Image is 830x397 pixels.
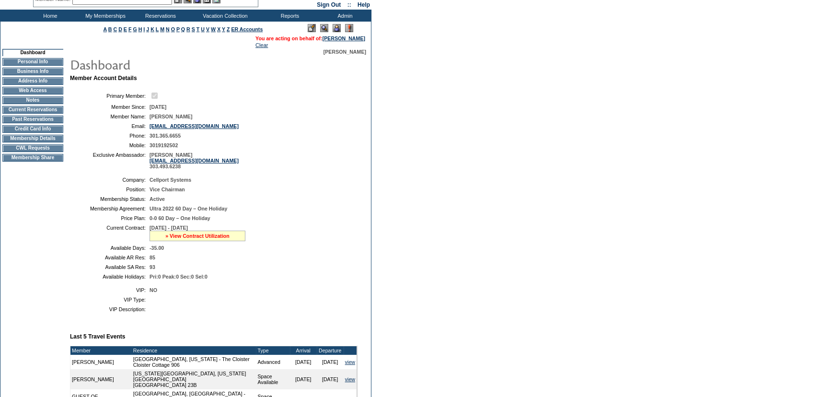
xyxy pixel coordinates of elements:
a: Q [181,26,185,32]
a: F [128,26,132,32]
a: S [192,26,195,32]
a: J [146,26,149,32]
td: Price Plan: [74,215,146,221]
td: Position: [74,187,146,192]
td: Member Since: [74,104,146,110]
a: [EMAIL_ADDRESS][DOMAIN_NAME] [150,158,239,163]
td: Admin [316,10,371,22]
td: Advanced [256,355,289,369]
a: L [156,26,159,32]
span: [DATE] [150,104,166,110]
td: Membership Agreement: [74,206,146,211]
a: T [196,26,200,32]
a: X [217,26,220,32]
a: G [133,26,137,32]
span: [DATE] - [DATE] [150,225,188,231]
a: V [206,26,209,32]
td: Business Info [2,68,63,75]
td: Reservations [132,10,187,22]
td: Email: [74,123,146,129]
a: Help [357,1,370,8]
span: NO [150,287,157,293]
span: Cellport Systems [150,177,191,183]
td: Credit Card Info [2,125,63,133]
a: D [118,26,122,32]
span: [PERSON_NAME] [323,49,366,55]
td: [DATE] [317,369,344,389]
a: H [138,26,142,32]
td: Mobile: [74,142,146,148]
a: view [345,376,355,382]
img: pgTtlDashboard.gif [69,55,261,74]
td: Home [22,10,77,22]
span: [PERSON_NAME] [150,114,192,119]
span: Pri:0 Peak:0 Sec:0 Sel:0 [150,274,207,280]
span: 93 [150,264,155,270]
span: Ultra 2022 60 Day – One Holiday [150,206,227,211]
a: Y [222,26,225,32]
td: Type [256,346,289,355]
td: VIP Description: [74,306,146,312]
td: Departure [317,346,344,355]
td: [GEOGRAPHIC_DATA], [US_STATE] - The Cloister Cloister Cottage 906 [132,355,256,369]
td: Available Days: [74,245,146,251]
td: [DATE] [317,355,344,369]
span: :: [347,1,351,8]
td: Notes [2,96,63,104]
img: Impersonate [333,24,341,32]
td: Member [70,346,132,355]
td: Space Available [256,369,289,389]
td: Membership Share [2,154,63,162]
a: E [124,26,127,32]
td: Phone: [74,133,146,139]
td: CWL Requests [2,144,63,152]
td: [DATE] [290,355,317,369]
span: Active [150,196,165,202]
td: Past Reservations [2,116,63,123]
td: Available SA Res: [74,264,146,270]
td: [DATE] [290,369,317,389]
a: Sign Out [317,1,341,8]
td: Company: [74,177,146,183]
a: B [108,26,112,32]
span: [PERSON_NAME] 303.493.6238 [150,152,239,169]
a: view [345,359,355,365]
a: M [160,26,164,32]
a: O [171,26,175,32]
b: Member Account Details [70,75,137,82]
a: ER Accounts [231,26,263,32]
a: N [166,26,170,32]
td: [PERSON_NAME] [70,369,132,389]
span: 301.365.6655 [150,133,181,139]
td: Member Name: [74,114,146,119]
td: Available AR Res: [74,255,146,260]
span: You are acting on behalf of: [255,35,365,41]
td: VIP Type: [74,297,146,303]
a: U [201,26,205,32]
a: K [150,26,154,32]
a: » View Contract Utilization [165,233,230,239]
span: 0-0 60 Day – One Holiday [150,215,210,221]
a: P [176,26,180,32]
td: Membership Status: [74,196,146,202]
a: I [143,26,145,32]
img: View Mode [320,24,328,32]
td: Arrival [290,346,317,355]
a: Z [227,26,230,32]
span: 85 [150,255,155,260]
td: Current Contract: [74,225,146,241]
span: Vice Chairman [150,187,185,192]
td: Residence [132,346,256,355]
td: Membership Details [2,135,63,142]
td: Available Holidays: [74,274,146,280]
td: Primary Member: [74,91,146,100]
td: Reports [261,10,316,22]
a: A [104,26,107,32]
td: Dashboard [2,49,63,56]
a: R [186,26,190,32]
a: [PERSON_NAME] [323,35,365,41]
a: C [113,26,117,32]
td: Web Access [2,87,63,94]
td: Personal Info [2,58,63,66]
a: [EMAIL_ADDRESS][DOMAIN_NAME] [150,123,239,129]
